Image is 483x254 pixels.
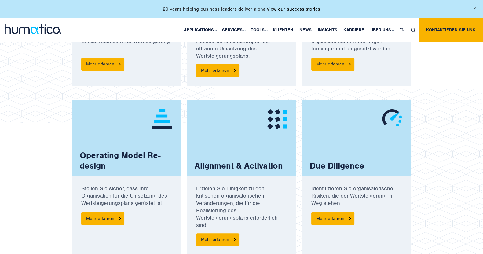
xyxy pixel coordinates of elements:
a: Kontaktieren Sie uns [419,18,483,42]
img: arrowicon [234,238,236,241]
a: Insights [315,18,340,42]
img: arrowicon [234,69,236,72]
span: Mehr erfahren [196,64,239,77]
img: logo [5,24,61,34]
img: arrowicon [349,63,351,65]
a: View our success stories [267,6,320,12]
a: Applications [181,18,219,42]
span: Mehr erfahren [81,212,124,225]
a: Services [219,18,248,42]
a: Karriere [340,18,367,42]
img: Due Diligence [382,109,402,127]
img: arrowicon [119,217,121,220]
h3: Operating Model Re-design [80,150,181,171]
h3: Due Diligence [310,161,372,171]
h3: Alignment & Activation [195,161,291,171]
p: Identifizieren Sie organisatorische Risiken, die der Wertsteigerung im Weg stehen. [311,185,402,212]
a: Tools [248,18,270,42]
a: Klienten [270,18,296,42]
img: search_icon [411,28,415,32]
p: Erzielen Sie profitables Umsatzwachstum zur Wertsteigerung. [81,30,172,58]
p: Stellen Sie sicher, dass definierte organisatorische Änderungen termingerecht umgesetzt werden. [311,30,402,58]
span: Mehr erfahren [81,58,124,71]
span: EN [399,27,405,32]
a: News [296,18,315,42]
p: Erzielen Sie Einigkeit zu den kritischen organisatorischen Veränderungen, die für die Realisierun... [196,185,287,233]
span: Mehr erfahren [311,58,354,71]
img: Operating Model Re-design [152,109,172,129]
img: arrowicon [349,217,351,220]
img: Alignment & Activation [267,109,287,129]
a: EN [396,18,408,42]
p: Erzielen Sie optimale Ressourcenausstattung für die effiziente Umsetzung des Wertsteigerungsplans. [196,30,287,64]
img: arrowicon [119,63,121,65]
p: 20 years helping business leaders deliver alpha. [163,6,320,12]
span: Mehr erfahren [311,212,354,225]
span: Mehr erfahren [196,233,239,246]
a: Über uns [367,18,396,42]
p: Stellen Sie sicher, dass Ihre Organisation für die Umsetzung des Wertsteigerungsplans gerüstet ist. [81,185,172,212]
